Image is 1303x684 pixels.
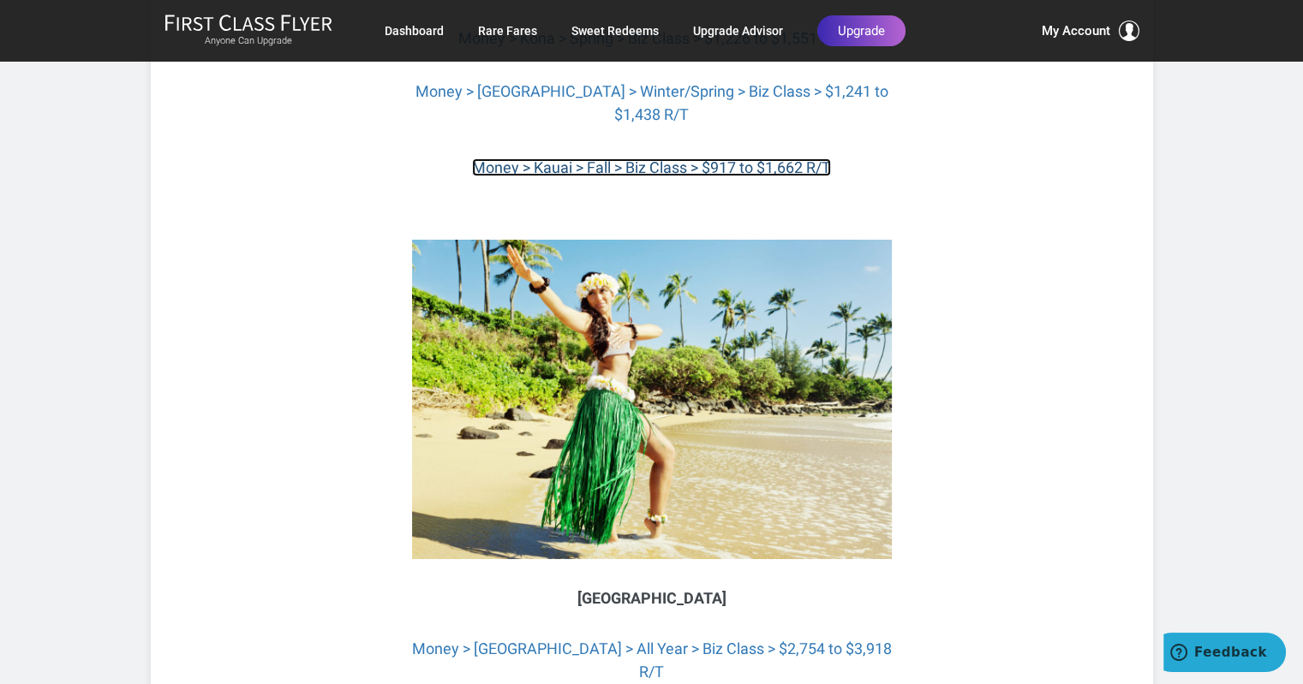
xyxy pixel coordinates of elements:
[693,15,783,46] a: Upgrade Advisor
[412,590,892,607] h3: [GEOGRAPHIC_DATA]
[571,15,659,46] a: Sweet Redeems
[1042,21,1110,41] span: My Account
[472,158,831,176] a: Money > Kauai > Fall > Biz Class > $917 to $1,662 R/T
[164,14,332,32] img: First Class Flyer
[164,35,332,47] small: Anyone Can Upgrade
[415,82,888,123] a: Money > [GEOGRAPHIC_DATA] > Winter/Spring > Biz Class > $1,241 to $1,438 R/T
[412,639,892,681] a: Money > [GEOGRAPHIC_DATA] > All Year > Biz Class > $2,754 to $3,918 R/T
[1042,21,1139,41] button: My Account
[164,14,332,48] a: First Class FlyerAnyone Can Upgrade
[817,15,906,46] a: Upgrade
[478,15,537,46] a: Rare Fares
[1163,633,1286,675] iframe: Opens a widget where you can find more information
[385,15,444,46] a: Dashboard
